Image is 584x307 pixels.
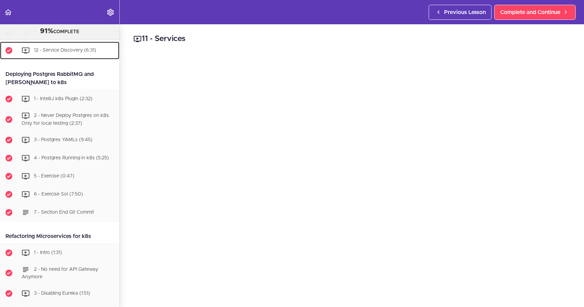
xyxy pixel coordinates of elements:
span: 7 - Section End Git Commit [34,210,94,215]
span: 2 - Never Deploy Postgres on k8s. Only for local testing (2:37) [22,113,110,126]
span: 6 - Exercise Sol (7:50) [34,192,83,197]
span: Previous Lesson [444,8,486,16]
svg: Settings Menu [106,8,115,16]
a: Previous Lesson [429,5,492,20]
span: 3 - Postgres YAMLs (9:45) [34,137,92,142]
span: 1 - Intro (1:31) [34,250,62,255]
span: 4 - Postgres Running in k8s (5:25) [34,156,109,160]
span: Complete and Continue [500,8,560,16]
span: 1 - IntelliJ k8s Plugin (2:32) [34,96,92,101]
a: Complete and Continue [494,5,576,20]
svg: Back to course curriculum [4,8,12,16]
h2: 11 - Services [133,33,570,45]
iframe: Video Player [133,55,570,301]
span: 3 - Disabling Eureka (1:51) [34,291,90,296]
span: 12 - Service Discovery (6:31) [34,48,96,53]
div: COMPLETE [9,27,111,36]
span: 5 - Exercise (0:47) [34,174,74,178]
span: 91% [40,28,53,35]
span: 2 - No need for API Gateway Anymore [22,267,98,280]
